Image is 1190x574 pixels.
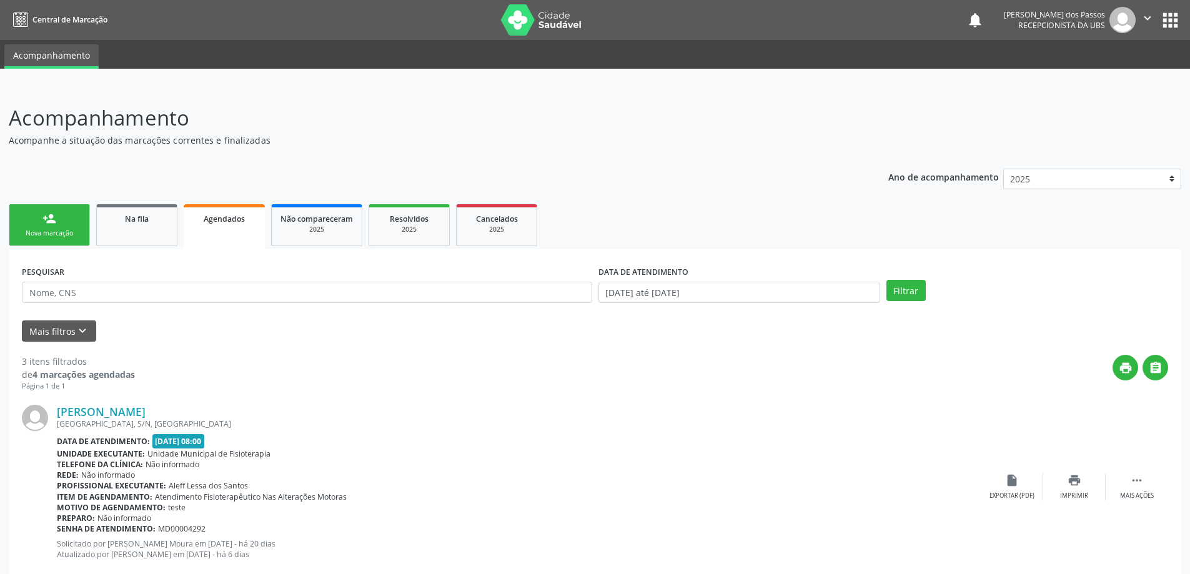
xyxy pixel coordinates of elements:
[22,282,592,303] input: Nome, CNS
[57,502,166,513] b: Motivo de agendamento:
[81,470,135,480] span: Não informado
[1109,7,1136,33] img: img
[1143,355,1168,380] button: 
[888,169,999,184] p: Ano de acompanhamento
[476,214,518,224] span: Cancelados
[57,470,79,480] b: Rede:
[9,134,830,147] p: Acompanhe a situação das marcações correntes e finalizadas
[57,538,981,560] p: Solicitado por [PERSON_NAME] Moura em [DATE] - há 20 dias Atualizado por [PERSON_NAME] em [DATE] ...
[22,405,48,431] img: img
[57,480,166,491] b: Profissional executante:
[1113,355,1138,380] button: print
[57,513,95,523] b: Preparo:
[18,229,81,238] div: Nova marcação
[465,225,528,234] div: 2025
[1004,9,1105,20] div: [PERSON_NAME] dos Passos
[57,405,146,418] a: [PERSON_NAME]
[966,11,984,29] button: notifications
[57,492,152,502] b: Item de agendamento:
[57,448,145,459] b: Unidade executante:
[598,262,688,282] label: DATA DE ATENDIMENTO
[169,480,248,491] span: Aleff Lessa dos Santos
[57,459,143,470] b: Telefone da clínica:
[1130,473,1144,487] i: 
[152,434,205,448] span: [DATE] 08:00
[1141,11,1154,25] i: 
[989,492,1034,500] div: Exportar (PDF)
[4,44,99,69] a: Acompanhamento
[125,214,149,224] span: Na fila
[280,214,353,224] span: Não compareceram
[168,502,186,513] span: teste
[42,212,56,225] div: person_add
[1018,20,1105,31] span: Recepcionista da UBS
[155,492,347,502] span: Atendimento Fisioterapêutico Nas Alterações Motoras
[22,381,135,392] div: Página 1 de 1
[1119,361,1133,375] i: print
[9,102,830,134] p: Acompanhamento
[57,523,156,534] b: Senha de atendimento:
[886,280,926,301] button: Filtrar
[158,523,206,534] span: MD00004292
[57,418,981,429] div: [GEOGRAPHIC_DATA], S/N, [GEOGRAPHIC_DATA]
[1120,492,1154,500] div: Mais ações
[9,9,107,30] a: Central de Marcação
[1149,361,1163,375] i: 
[1068,473,1081,487] i: print
[146,459,199,470] span: Não informado
[57,436,150,447] b: Data de atendimento:
[22,368,135,381] div: de
[76,324,89,338] i: keyboard_arrow_down
[22,320,96,342] button: Mais filtroskeyboard_arrow_down
[390,214,429,224] span: Resolvidos
[97,513,151,523] span: Não informado
[32,369,135,380] strong: 4 marcações agendadas
[147,448,270,459] span: Unidade Municipal de Fisioterapia
[22,355,135,368] div: 3 itens filtrados
[1159,9,1181,31] button: apps
[598,282,880,303] input: Selecione um intervalo
[1005,473,1019,487] i: insert_drive_file
[1060,492,1088,500] div: Imprimir
[1136,7,1159,33] button: 
[204,214,245,224] span: Agendados
[378,225,440,234] div: 2025
[32,14,107,25] span: Central de Marcação
[22,262,64,282] label: PESQUISAR
[280,225,353,234] div: 2025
